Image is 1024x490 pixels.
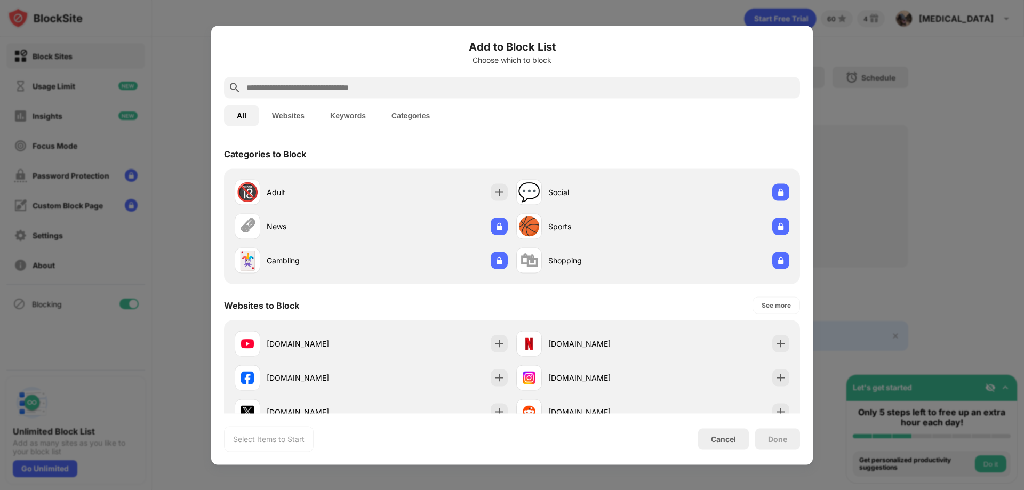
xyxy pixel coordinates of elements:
[768,435,787,443] div: Done
[267,406,371,417] div: [DOMAIN_NAME]
[548,338,653,349] div: [DOMAIN_NAME]
[238,215,257,237] div: 🗞
[762,300,791,310] div: See more
[224,148,306,159] div: Categories to Block
[241,371,254,384] img: favicons
[548,372,653,383] div: [DOMAIN_NAME]
[267,221,371,232] div: News
[548,221,653,232] div: Sports
[267,187,371,198] div: Adult
[224,105,259,126] button: All
[241,337,254,350] img: favicons
[523,371,535,384] img: favicons
[548,255,653,266] div: Shopping
[224,38,800,54] h6: Add to Block List
[267,338,371,349] div: [DOMAIN_NAME]
[267,372,371,383] div: [DOMAIN_NAME]
[548,187,653,198] div: Social
[711,435,736,444] div: Cancel
[236,250,259,271] div: 🃏
[518,215,540,237] div: 🏀
[523,337,535,350] img: favicons
[236,181,259,203] div: 🔞
[548,406,653,417] div: [DOMAIN_NAME]
[259,105,317,126] button: Websites
[317,105,379,126] button: Keywords
[518,181,540,203] div: 💬
[523,405,535,418] img: favicons
[224,55,800,64] div: Choose which to block
[233,433,305,444] div: Select Items to Start
[267,255,371,266] div: Gambling
[379,105,443,126] button: Categories
[228,81,241,94] img: search.svg
[224,300,299,310] div: Websites to Block
[241,405,254,418] img: favicons
[520,250,538,271] div: 🛍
